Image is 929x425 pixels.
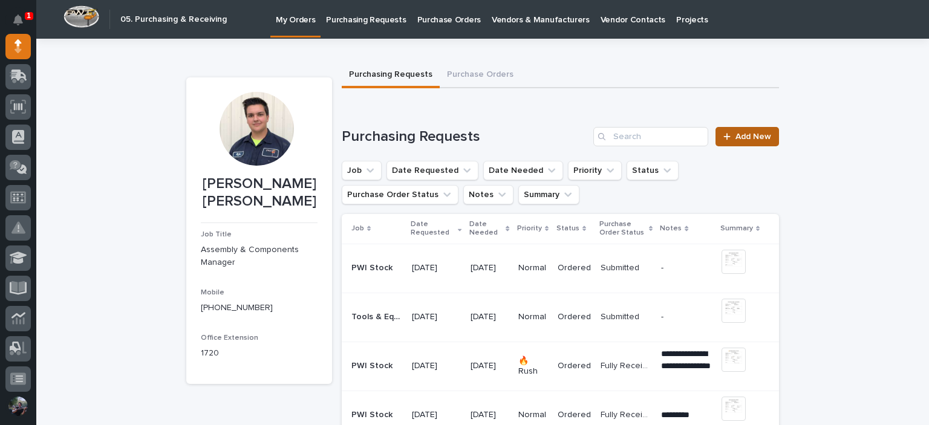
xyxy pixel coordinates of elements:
p: Normal [518,410,549,420]
p: Purchase Order Status [599,218,646,240]
p: Date Needed [469,218,503,240]
button: Date Needed [483,161,563,180]
p: Ordered [558,361,591,371]
input: Search [593,127,708,146]
p: Ordered [558,263,591,273]
p: Ordered [558,312,591,322]
span: Add New [735,132,771,141]
p: Submitted [601,261,642,273]
p: - [661,263,711,273]
button: Date Requested [386,161,478,180]
h2: 05. Purchasing & Receiving [120,15,227,25]
button: Purchase Orders [440,63,521,88]
button: Status [627,161,679,180]
p: [DATE] [412,312,460,322]
a: Add New [715,127,779,146]
p: Priority [517,222,542,235]
tr: PWI StockPWI Stock [DATE][DATE]NormalOrderedSubmittedSubmitted - [342,244,779,293]
p: 🔥 Rush [518,356,549,377]
p: Date Requested [411,218,455,240]
tr: PWI StockPWI Stock [DATE][DATE]🔥 RushOrderedFully ReceivedFully Received **** **** **** **** ****... [342,342,779,391]
p: Summary [720,222,753,235]
tr: Tools & EquipmentTools & Equipment [DATE][DATE]NormalOrderedSubmittedSubmitted - [342,293,779,342]
p: PWI Stock [351,261,395,273]
p: PWI Stock [351,407,395,420]
p: Normal [518,263,549,273]
p: Normal [518,312,549,322]
p: Tools & Equipment [351,310,405,322]
button: Notifications [5,7,31,33]
button: Summary [518,185,579,204]
p: Notes [660,222,682,235]
p: [DATE] [412,361,460,371]
p: PWI Stock [351,358,395,371]
button: Notes [463,185,513,204]
button: Purchasing Requests [342,63,440,88]
span: Office Extension [201,334,258,342]
p: [DATE] [412,263,460,273]
div: Notifications1 [15,15,31,34]
p: [DATE] [471,361,509,371]
p: [DATE] [471,312,509,322]
img: Workspace Logo [64,5,99,28]
button: Job [342,161,382,180]
span: Job Title [201,231,232,238]
p: - [661,312,711,322]
p: Fully Received [601,407,654,420]
p: [DATE] [412,410,460,420]
p: Fully Received [601,358,654,371]
p: Job [351,222,364,235]
p: [DATE] [471,410,509,420]
p: [DATE] [471,263,509,273]
h1: Purchasing Requests [342,128,588,146]
p: [PERSON_NAME] [PERSON_NAME] [201,175,318,210]
span: Mobile [201,289,224,296]
p: 1720 [201,347,318,360]
button: Priority [568,161,622,180]
button: Purchase Order Status [342,185,458,204]
p: 1 [27,11,31,20]
p: Status [556,222,579,235]
button: users-avatar [5,394,31,419]
a: [PHONE_NUMBER] [201,303,273,312]
p: Submitted [601,310,642,322]
p: Assembly & Components Manager [201,244,318,269]
p: Ordered [558,410,591,420]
